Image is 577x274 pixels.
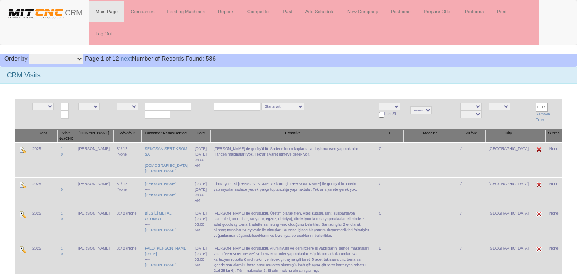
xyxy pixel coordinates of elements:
[546,142,562,177] td: None
[191,129,210,143] th: Date
[536,146,542,153] img: Edit
[145,263,176,267] a: [PERSON_NAME]
[89,23,118,44] a: Log Out
[546,207,562,242] td: None
[341,1,384,22] a: New Company
[485,142,532,177] td: [GEOGRAPHIC_DATA]
[375,129,404,143] th: T
[145,193,176,197] a: [PERSON_NAME]
[145,147,187,156] a: SEKOSAN SERT KROM SA
[61,147,63,151] a: 1
[61,252,63,256] a: 0
[195,152,207,168] div: [DATE] 03:00 AM
[141,207,191,242] td: ----
[404,129,457,143] th: Machine
[384,1,417,22] a: Postpone
[7,71,570,79] h3: CRM Visits
[19,181,26,188] img: Edit
[75,129,113,143] th: [DOMAIN_NAME]
[276,1,299,22] a: Past
[141,177,191,207] td: ----
[57,129,75,143] th: Visit No./CNC
[113,207,141,242] td: 31/ 2 /None
[89,1,124,22] a: Main Page
[457,129,485,143] th: M1/M2
[536,246,542,253] img: Edit
[0,0,89,22] a: CRM
[195,251,207,268] div: [DATE] 03:00 AM
[61,217,63,221] a: 0
[113,177,141,207] td: 31/ 12 /None
[490,1,513,22] a: Print
[61,182,63,186] a: 1
[536,103,548,112] input: Filter
[195,187,207,203] div: [DATE] 03:00 AM
[85,55,120,62] span: Page 1 of 12.
[210,207,375,242] td: [PERSON_NAME] ile görüşüldü. Üretim olarak fren, vites kutusu, jant, süspansiyon sistemleri, amor...
[141,142,191,177] td: ----
[210,142,375,177] td: [PERSON_NAME] ile görüşüldü. Sadece krom kaplama ve taşlama işeri yapmaktalar. Haricen makinaları...
[457,142,485,177] td: /
[536,112,550,122] a: Remove Filter
[546,177,562,207] td: None
[19,246,26,253] img: Edit
[61,152,63,156] a: 0
[195,216,207,233] div: [DATE] 03:00 AM
[191,142,210,177] td: [DATE]
[145,228,176,232] a: [PERSON_NAME]
[210,177,375,207] td: Firma yethilisi [PERSON_NAME] ve kardeşi [PERSON_NAME] ile görüşüldü. Üretim yapmıyorlar sadece y...
[211,1,241,22] a: Reports
[375,142,404,177] td: C
[124,1,161,22] a: Companies
[375,99,404,129] td: Last St.
[536,211,542,218] img: Edit
[485,207,532,242] td: [GEOGRAPHIC_DATA]
[75,207,113,242] td: [PERSON_NAME]
[191,177,210,207] td: [DATE]
[458,1,490,22] a: Proforma
[145,211,171,221] a: BİLGİLİ METAL OTOMOT
[19,146,26,153] img: Edit
[191,207,210,242] td: [DATE]
[75,177,113,207] td: [PERSON_NAME]
[210,129,375,143] th: Remarks
[19,211,26,218] img: Edit
[546,129,562,143] th: S.Area
[145,182,176,186] a: [PERSON_NAME]
[85,55,216,62] span: Number of Records Found: 586
[61,211,63,215] a: 1
[141,129,191,143] th: Customer Name/Contact
[7,7,65,20] img: header.png
[145,163,188,173] a: [DEMOGRAPHIC_DATA][PERSON_NAME]
[375,207,404,242] td: C
[29,142,57,177] td: 2025
[299,1,341,22] a: Add Schedule
[241,1,277,22] a: Competitor
[29,177,57,207] td: 2025
[417,1,458,22] a: Prepare Offer
[29,129,57,143] th: Year
[161,1,212,22] a: Existing Machines
[61,187,63,192] a: 0
[457,207,485,242] td: /
[113,129,141,143] th: W/VA/VB
[536,181,542,188] img: Edit
[457,177,485,207] td: /
[485,177,532,207] td: [GEOGRAPHIC_DATA]
[75,142,113,177] td: [PERSON_NAME]
[121,55,132,62] a: next
[61,246,63,250] a: 1
[29,207,57,242] td: 2025
[485,129,532,143] th: City
[113,142,141,177] td: 31/ 12 /None
[375,177,404,207] td: C
[145,246,187,256] a: FALO [PERSON_NAME][DATE]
